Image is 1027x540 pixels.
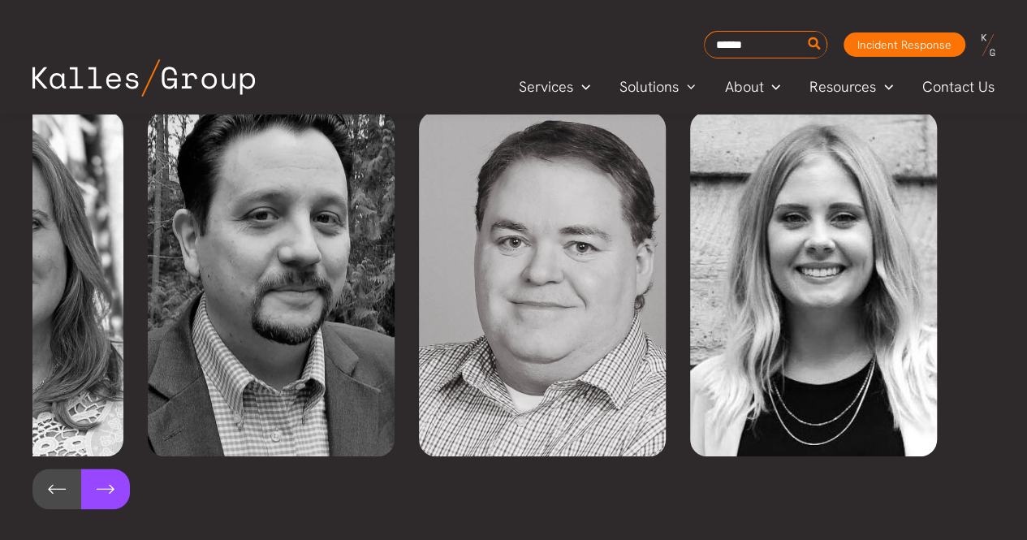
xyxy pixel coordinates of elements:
a: AboutMenu Toggle [710,75,795,99]
span: About [724,75,763,99]
nav: Primary Site Navigation [504,73,1011,100]
span: Solutions [619,75,679,99]
span: Menu Toggle [876,75,893,99]
span: Contact Us [922,75,995,99]
a: Incident Response [844,32,965,57]
img: Kalles Group [32,59,255,97]
a: Contact Us [908,75,1011,99]
button: Search [805,32,825,58]
a: SolutionsMenu Toggle [605,75,710,99]
a: ServicesMenu Toggle [504,75,605,99]
span: Menu Toggle [763,75,780,99]
span: Menu Toggle [679,75,696,99]
span: Menu Toggle [573,75,590,99]
span: Services [519,75,573,99]
a: ResourcesMenu Toggle [795,75,908,99]
span: Resources [809,75,876,99]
